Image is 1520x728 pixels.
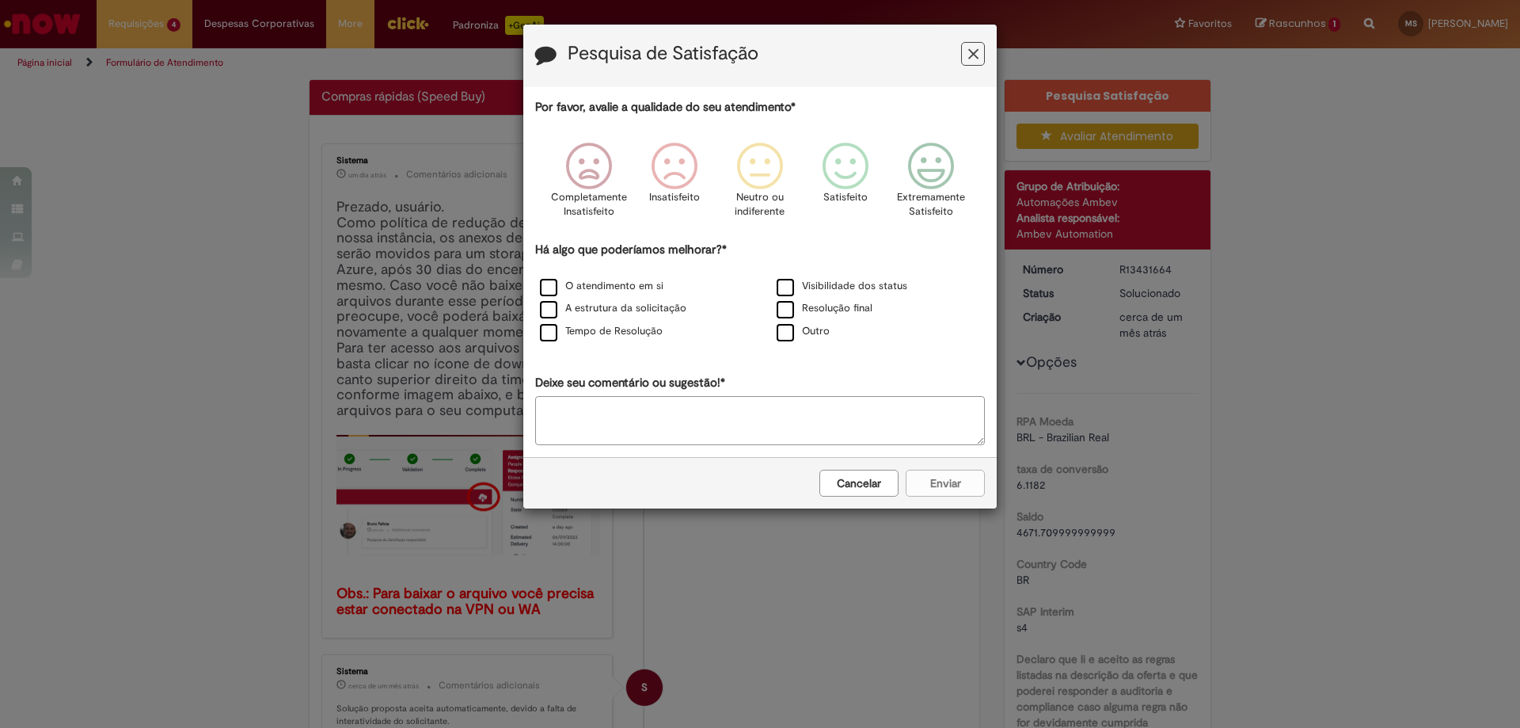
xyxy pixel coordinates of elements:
[548,131,629,239] div: Completamente Insatisfeito
[731,190,788,219] p: Neutro ou indiferente
[535,375,725,391] label: Deixe seu comentário ou sugestão!*
[535,99,796,116] label: Por favor, avalie a qualidade do seu atendimento*
[540,279,663,294] label: O atendimento em si
[649,190,700,205] p: Insatisfeito
[540,301,686,316] label: A estrutura da solicitação
[535,242,985,344] div: Há algo que poderíamos melhorar?*
[777,279,907,294] label: Visibilidade dos status
[540,324,663,339] label: Tempo de Resolução
[777,324,830,339] label: Outro
[777,301,872,316] label: Resolução final
[634,131,715,239] div: Insatisfeito
[805,131,886,239] div: Satisfeito
[891,131,971,239] div: Extremamente Satisfeito
[897,190,965,219] p: Extremamente Satisfeito
[823,190,868,205] p: Satisfeito
[568,44,758,64] label: Pesquisa de Satisfação
[551,190,627,219] p: Completamente Insatisfeito
[819,470,899,497] button: Cancelar
[720,131,800,239] div: Neutro ou indiferente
